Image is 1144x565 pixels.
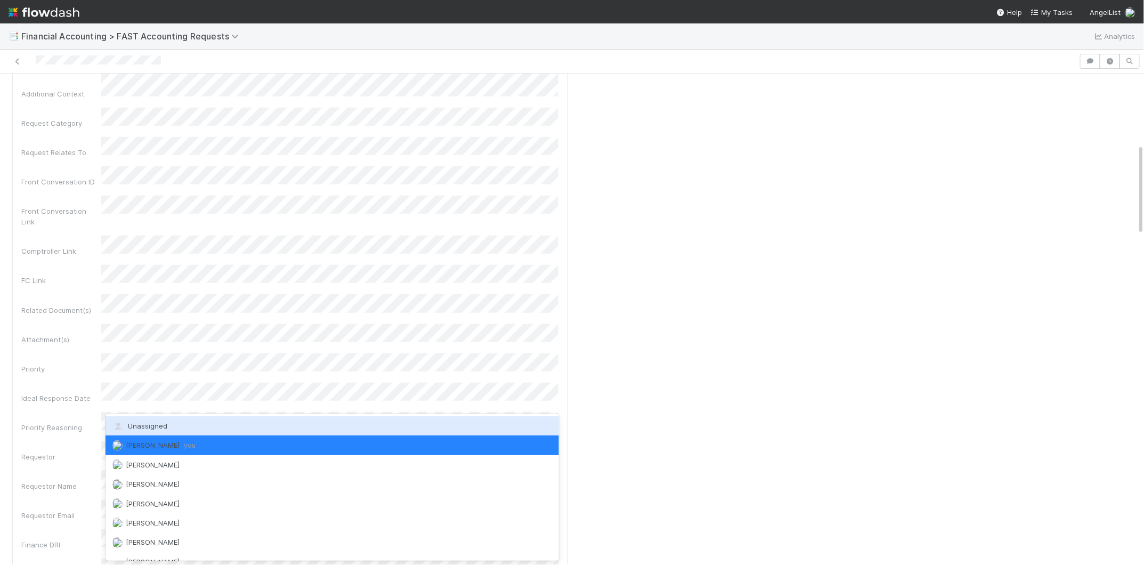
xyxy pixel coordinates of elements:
span: Unassigned [112,422,167,430]
a: Analytics [1093,30,1135,43]
div: Attachment(s) [21,334,101,345]
a: My Tasks [1031,7,1073,18]
img: avatar_2bce2475-05ee-46d3-9413-d3901f5fa03f.png [1125,7,1135,18]
div: Additional Context [21,88,101,99]
span: Financial Accounting > FAST Accounting Requests [21,31,244,42]
span: My Tasks [1031,8,1073,17]
div: FC Link [21,275,101,286]
div: Front Conversation ID [21,176,101,187]
span: [PERSON_NAME] [126,480,180,488]
div: Finance DRI [21,539,101,550]
span: [PERSON_NAME] [126,441,196,449]
img: avatar_df83acd9-d480-4d6e-a150-67f005a3ea0d.png [112,498,123,509]
div: Comptroller Link [21,246,101,256]
span: [PERSON_NAME] [126,461,180,469]
span: you [184,441,196,449]
div: Ideal Response Date [21,393,101,403]
img: avatar_2bce2475-05ee-46d3-9413-d3901f5fa03f.png [112,440,123,451]
span: [PERSON_NAME] [126,499,180,508]
div: Priority [21,364,101,374]
span: 📑 [9,31,19,41]
div: Requestor [21,451,101,462]
div: Requestor Name [21,481,101,491]
div: Requestor Email [21,510,101,521]
img: logo-inverted-e16ddd16eac7371096b0.svg [9,3,79,21]
img: avatar_a30eae2f-1634-400a-9e21-710cfd6f71f0.png [112,518,123,528]
div: Request Category [21,118,101,128]
div: Help [996,7,1022,18]
img: avatar_55a2f090-1307-4765-93b4-f04da16234ba.png [112,459,123,470]
img: avatar_1d14498f-6309-4f08-8780-588779e5ce37.png [112,479,123,490]
span: AngelList [1090,8,1121,17]
div: Priority Reasoning [21,422,101,433]
span: [PERSON_NAME] [126,519,180,527]
div: Front Conversation Link [21,206,101,227]
div: Request Relates To [21,147,101,158]
div: Related Document(s) [21,305,101,316]
img: avatar_12dd09bb-393f-4edb-90ff-b12147216d3f.png [112,537,123,548]
span: [PERSON_NAME] [126,538,180,546]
